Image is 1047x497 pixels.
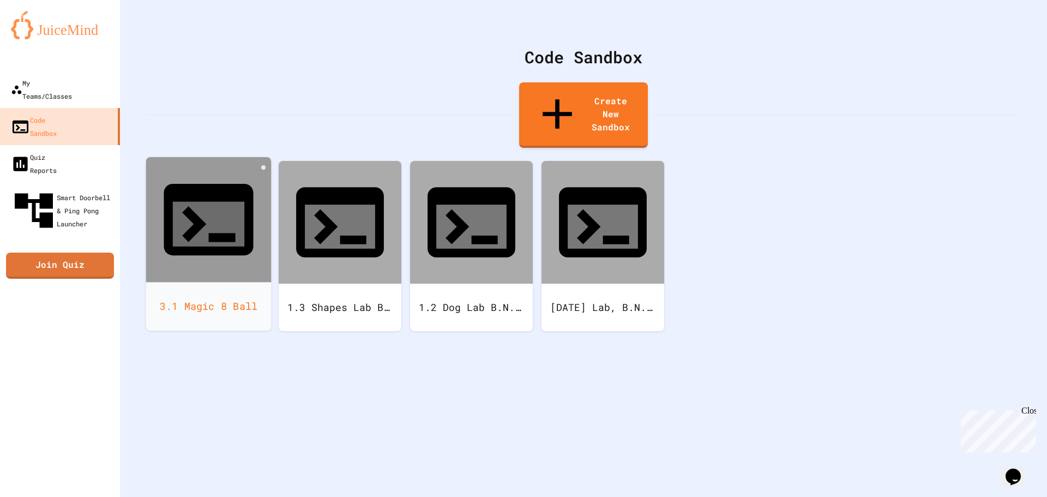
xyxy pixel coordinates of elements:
[410,284,533,331] div: 1.2 Dog Lab B.N.S.
[1001,453,1036,486] iframe: chat widget
[146,282,272,331] div: 3.1 Magic 8 Ball
[541,284,664,331] div: [DATE] Lab, B.N.S.
[541,161,664,331] a: [DATE] Lab, B.N.S.
[11,76,72,103] div: My Teams/Classes
[11,11,109,39] img: logo-orange.svg
[11,188,116,233] div: Smart Doorbell & Ping Pong Launcher
[6,253,114,279] a: Join Quiz
[279,161,401,331] a: 1.3 Shapes Lab B.N.S.
[519,82,648,148] a: Create New Sandbox
[956,406,1036,452] iframe: chat widget
[11,151,57,177] div: Quiz Reports
[146,157,272,331] a: 3.1 Magic 8 Ball
[410,161,533,331] a: 1.2 Dog Lab B.N.S.
[4,4,75,69] div: Chat with us now!Close
[147,45,1020,69] div: Code Sandbox
[11,113,57,140] div: Code Sandbox
[279,284,401,331] div: 1.3 Shapes Lab B.N.S.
